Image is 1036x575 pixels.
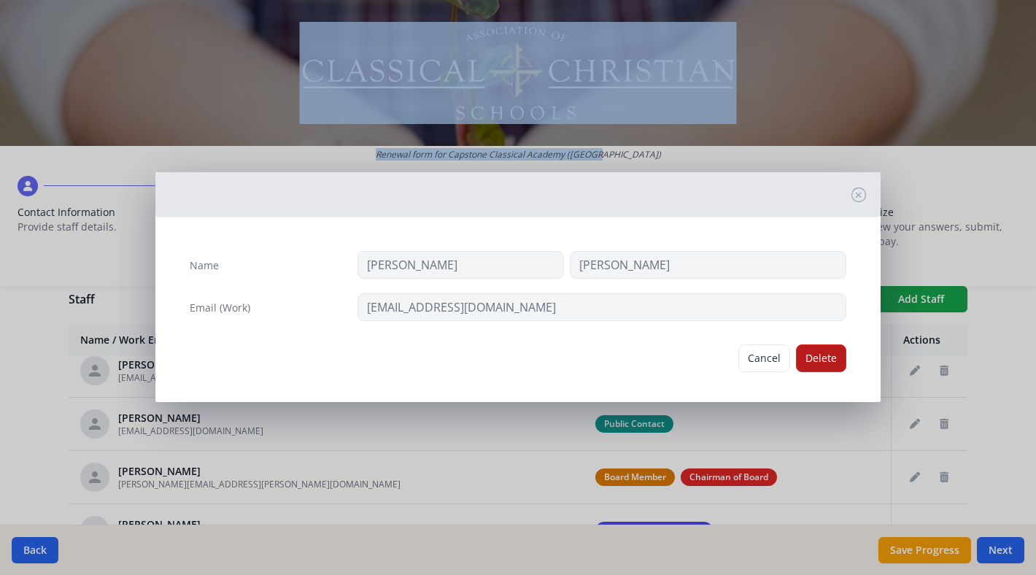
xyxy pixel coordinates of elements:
label: Name [190,258,219,273]
button: Delete [796,344,846,372]
label: Email (Work) [190,301,250,315]
input: Last Name [570,251,846,279]
input: contact@site.com [357,293,846,321]
input: First Name [357,251,564,279]
button: Cancel [738,344,790,372]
